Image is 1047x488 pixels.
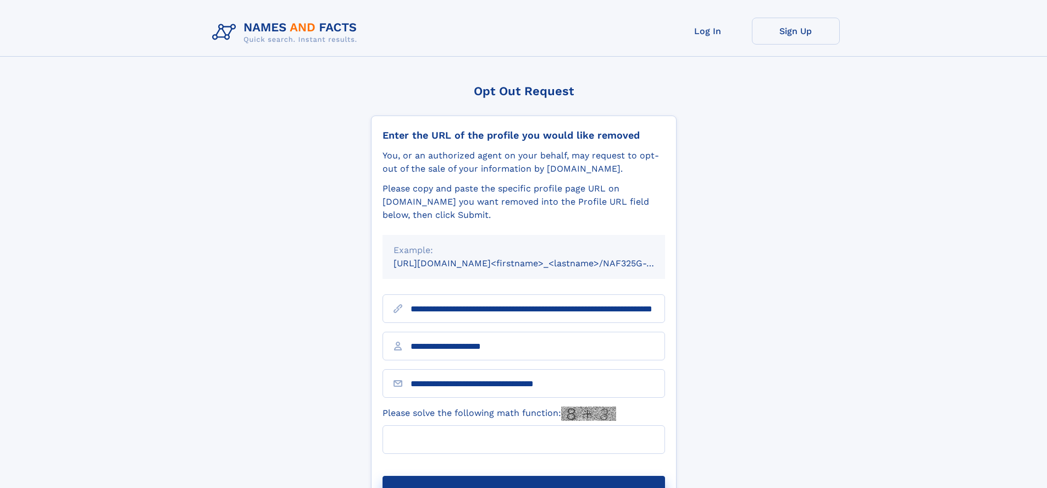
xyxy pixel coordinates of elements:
div: Please copy and paste the specific profile page URL on [DOMAIN_NAME] you want removed into the Pr... [383,182,665,222]
small: [URL][DOMAIN_NAME]<firstname>_<lastname>/NAF325G-xxxxxxxx [394,258,686,268]
a: Sign Up [752,18,840,45]
div: Opt Out Request [371,84,677,98]
div: Enter the URL of the profile you would like removed [383,129,665,141]
div: You, or an authorized agent on your behalf, may request to opt-out of the sale of your informatio... [383,149,665,176]
img: Logo Names and Facts [208,18,366,47]
a: Log In [664,18,752,45]
label: Please solve the following math function: [383,407,616,421]
div: Example: [394,244,654,257]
